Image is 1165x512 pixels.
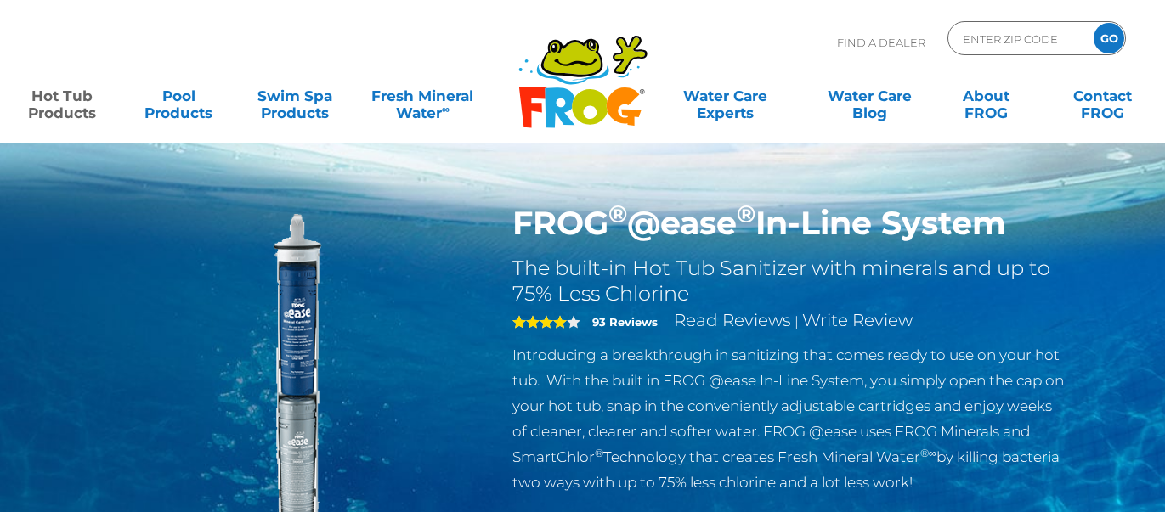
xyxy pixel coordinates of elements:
a: Water CareBlog [825,79,915,113]
sup: ∞ [442,103,450,115]
sup: ® [737,199,755,228]
input: GO [1094,23,1124,53]
span: 4 [512,315,567,329]
a: PoolProducts [133,79,223,113]
h2: The built-in Hot Tub Sanitizer with minerals and up to 75% Less Chlorine [512,256,1067,307]
p: Introducing a breakthrough in sanitizing that comes ready to use on your hot tub. With the built ... [512,342,1067,495]
a: Hot TubProducts [17,79,107,113]
sup: ®∞ [920,447,936,459]
input: Zip Code Form [961,26,1076,51]
sup: ® [595,447,603,459]
a: ContactFROG [1057,79,1147,113]
a: Swim SpaProducts [250,79,340,113]
strong: 93 Reviews [592,315,658,329]
a: Write Review [802,310,913,330]
sup: ® [608,199,627,228]
h1: FROG @ease In-Line System [512,204,1067,243]
p: Find A Dealer [837,21,925,64]
a: Read Reviews [674,310,791,330]
a: Fresh MineralWater∞ [366,79,479,113]
a: Water CareExperts [652,79,799,113]
a: AboutFROG [942,79,1032,113]
span: | [795,313,799,329]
